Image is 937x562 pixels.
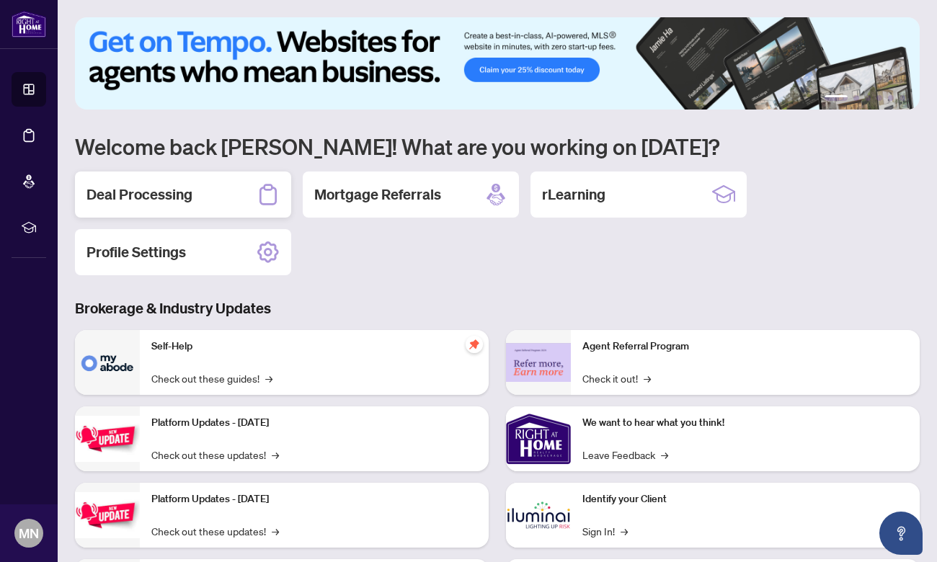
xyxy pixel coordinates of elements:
button: 6 [900,95,905,101]
a: Leave Feedback→ [582,447,668,463]
p: Agent Referral Program [582,339,908,354]
p: Platform Updates - [DATE] [151,491,477,507]
img: Self-Help [75,330,140,395]
span: → [265,370,272,386]
img: Platform Updates - July 8, 2025 [75,492,140,538]
img: logo [12,11,46,37]
span: → [272,447,279,463]
a: Check out these updates!→ [151,447,279,463]
button: 4 [876,95,882,101]
button: 1 [825,95,848,101]
span: → [621,523,628,539]
p: Identify your Client [582,491,908,507]
img: Identify your Client [506,483,571,548]
h2: Deal Processing [86,184,192,205]
p: Platform Updates - [DATE] [151,415,477,431]
a: Check out these updates!→ [151,523,279,539]
a: Sign In!→ [582,523,628,539]
button: 5 [888,95,894,101]
span: pushpin [466,336,483,353]
img: We want to hear what you think! [506,406,571,471]
h2: rLearning [542,184,605,205]
button: 2 [853,95,859,101]
button: 3 [865,95,871,101]
span: → [661,447,668,463]
span: → [644,370,651,386]
h2: Profile Settings [86,242,186,262]
a: Check out these guides!→ [151,370,272,386]
img: Slide 0 [75,17,920,110]
img: Agent Referral Program [506,343,571,383]
button: Open asap [879,512,923,555]
p: We want to hear what you think! [582,415,908,431]
p: Self-Help [151,339,477,354]
a: Check it out!→ [582,370,651,386]
h2: Mortgage Referrals [314,184,441,205]
img: Platform Updates - July 21, 2025 [75,416,140,461]
span: MN [19,523,39,543]
h1: Welcome back [PERSON_NAME]! What are you working on [DATE]? [75,133,920,160]
h3: Brokerage & Industry Updates [75,298,920,318]
span: → [272,523,279,539]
